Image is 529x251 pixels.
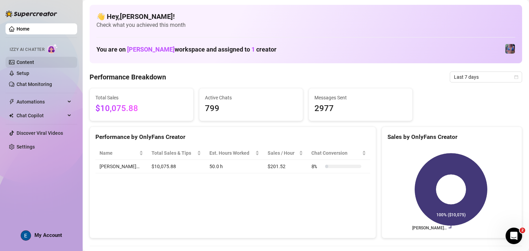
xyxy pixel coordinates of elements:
span: Active Chats [205,94,297,101]
span: Total Sales & Tips [152,149,196,157]
a: Settings [17,144,35,150]
a: Discover Viral Videos [17,130,63,136]
a: Chat Monitoring [17,81,52,87]
th: Chat Conversion [307,146,370,160]
span: 2977 [314,102,407,115]
a: Content [17,59,34,65]
div: Sales by OnlyFans Creator [387,132,516,142]
th: Total Sales & Tips [147,146,205,160]
a: Setup [17,70,29,76]
h1: You are on workspace and assigned to creator [96,46,277,53]
td: $201.52 [263,160,308,173]
span: Chat Conversion [311,149,361,157]
span: Total Sales [95,94,188,101]
td: [PERSON_NAME]… [95,160,147,173]
span: 8 % [311,163,322,170]
span: $10,075.88 [95,102,188,115]
div: Est. Hours Worked [209,149,254,157]
h4: 👋 Hey, [PERSON_NAME] ! [96,12,515,21]
span: Check what you achieved this month [96,21,515,29]
th: Name [95,146,147,160]
td: $10,075.88 [147,160,205,173]
img: logo-BBDzfeDw.svg [6,10,57,17]
span: 799 [205,102,297,115]
span: [PERSON_NAME] [127,46,175,53]
img: Chat Copilot [9,113,13,118]
span: thunderbolt [9,99,14,105]
a: Home [17,26,30,32]
span: Last 7 days [454,72,518,82]
span: 2 [520,228,525,233]
span: My Account [34,232,62,238]
img: ACg8ocLcPRSDFD1_FgQTWMGHesrdCMFi59PFqVtBfnK-VGsPLWuquQ=s96-c [21,231,31,240]
span: calendar [514,75,518,79]
span: Sales / Hour [268,149,298,157]
span: Automations [17,96,65,107]
td: 50.0 h [205,160,263,173]
span: Messages Sent [314,94,407,101]
h4: Performance Breakdown [90,72,166,82]
th: Sales / Hour [263,146,308,160]
iframe: Intercom live chat [506,228,522,244]
text: [PERSON_NAME]… [412,226,447,230]
span: Izzy AI Chatter [10,46,44,53]
span: Chat Copilot [17,110,65,121]
div: Performance by OnlyFans Creator [95,132,370,142]
span: Name [100,149,138,157]
img: Jaylie [505,44,515,54]
span: 1 [251,46,255,53]
img: AI Chatter [47,44,58,54]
